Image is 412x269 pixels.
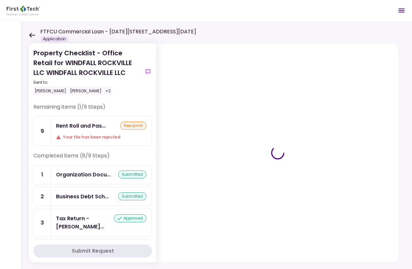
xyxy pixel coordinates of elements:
div: 2 [34,187,51,206]
div: Property Checklist - Office Retail for WINDFALL ROCKVILLE LLC WINDFALL ROCKVILLE LLC [33,48,141,95]
a: 2Business Debt Schedulesubmitted [33,187,152,206]
button: Open menu [394,3,409,18]
div: [PERSON_NAME] [33,87,67,95]
div: 3 [34,209,51,236]
div: Application [40,36,68,42]
div: resubmit [120,122,146,130]
a: 9Rent Roll and Past Due AffidavitresubmitYour file has been rejected [33,116,152,146]
div: Remaining items (1/9 Steps) [33,103,152,116]
img: Partner icon [7,6,40,15]
div: Rent Roll and Past Due Affidavit [56,122,106,130]
div: Business Debt Schedule [56,192,109,201]
a: 1Organization Documents for Borrowing Entitysubmitted [33,165,152,184]
div: [PERSON_NAME] [69,87,103,95]
button: Submit Request [33,244,152,258]
div: Submit Request [72,247,114,255]
a: 3Tax Return - Borrowerapproved [33,209,152,236]
div: Tax Return - Borrower [56,214,114,231]
h1: FTFCU Commercial Loan - [DATE][STREET_ADDRESS][DATE] [40,28,196,36]
div: Your file has been rejected [56,134,146,140]
div: submitted [118,192,146,200]
a: 4IRS Form 4506-T Borrowerapproved [33,239,152,258]
div: Organization Documents for Borrowing Entity [56,170,111,179]
div: 4 [34,239,51,258]
div: submitted [118,170,146,178]
div: 9 [34,117,51,146]
div: 1 [34,165,51,184]
button: show-messages [144,68,152,76]
div: Sent to: [33,80,141,85]
div: Completed items (8/9 Steps) [33,152,152,165]
div: +2 [104,87,112,95]
div: approved [114,214,146,222]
